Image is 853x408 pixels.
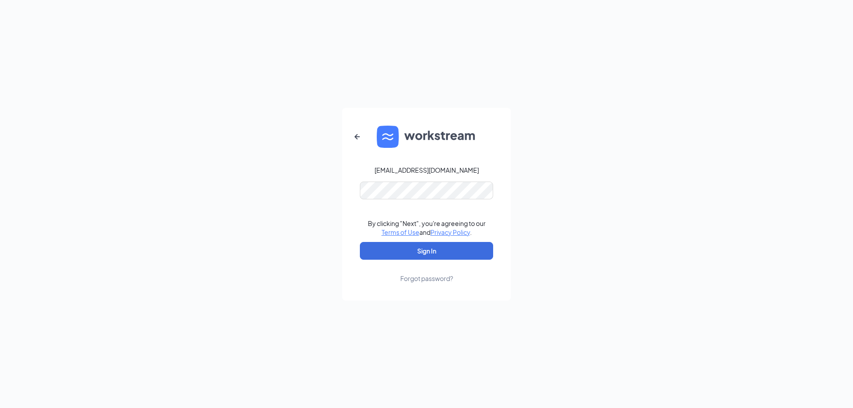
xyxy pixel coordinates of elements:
[400,260,453,283] a: Forgot password?
[430,228,470,236] a: Privacy Policy
[400,274,453,283] div: Forgot password?
[352,131,363,142] svg: ArrowLeftNew
[382,228,419,236] a: Terms of Use
[377,126,476,148] img: WS logo and Workstream text
[368,219,486,237] div: By clicking "Next", you're agreeing to our and .
[347,126,368,147] button: ArrowLeftNew
[360,242,493,260] button: Sign In
[375,166,479,174] div: [EMAIL_ADDRESS][DOMAIN_NAME]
